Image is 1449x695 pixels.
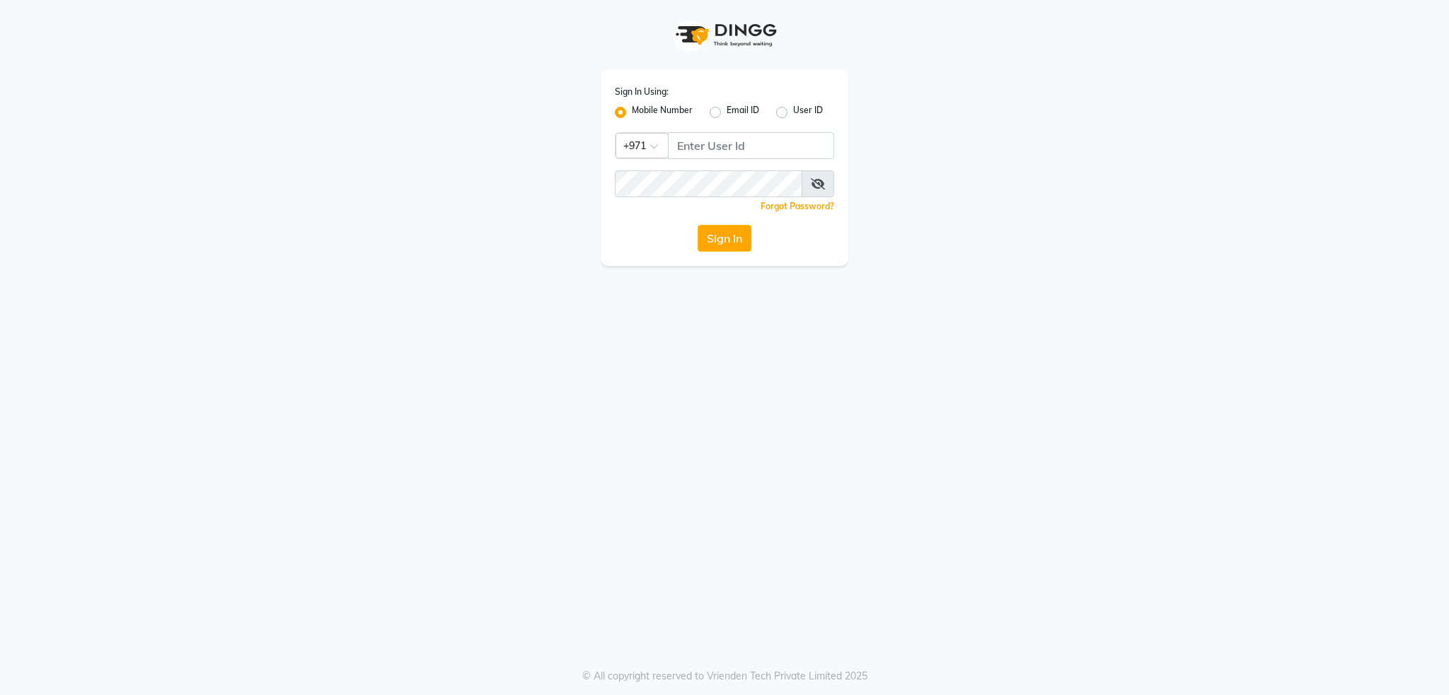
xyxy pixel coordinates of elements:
[615,86,669,98] label: Sign In Using:
[698,225,751,252] button: Sign In
[668,14,781,56] img: logo1.svg
[793,104,823,121] label: User ID
[727,104,759,121] label: Email ID
[615,170,802,197] input: Username
[668,132,834,159] input: Username
[761,201,834,211] a: Forgot Password?
[632,104,693,121] label: Mobile Number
